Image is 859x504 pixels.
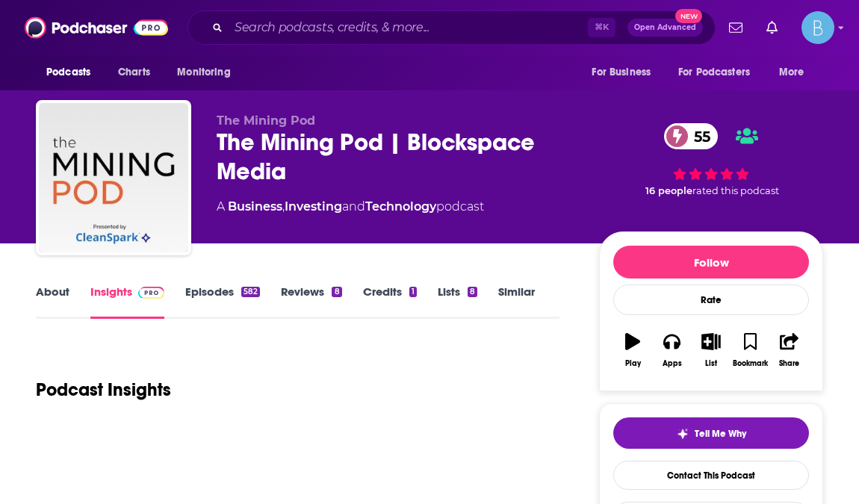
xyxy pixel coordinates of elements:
a: InsightsPodchaser Pro [90,284,164,319]
img: tell me why sparkle [677,428,689,440]
a: Lists8 [438,284,477,319]
div: Apps [663,359,682,368]
div: 8 [332,287,341,297]
span: Charts [118,62,150,83]
button: List [692,323,731,377]
span: and [342,199,365,214]
img: Podchaser Pro [138,287,164,299]
span: The Mining Pod [217,113,315,128]
img: Podchaser - Follow, Share and Rate Podcasts [25,13,168,42]
span: , [282,199,285,214]
button: Bookmark [731,323,769,377]
span: For Business [592,62,651,83]
a: Investing [285,199,342,214]
div: Play [625,359,641,368]
a: Similar [498,284,535,319]
span: ⌘ K [588,18,615,37]
a: Contact This Podcast [613,461,809,490]
div: Bookmark [733,359,768,368]
button: Share [770,323,809,377]
a: Credits1 [363,284,417,319]
input: Search podcasts, credits, & more... [229,16,588,40]
button: Show profile menu [801,11,834,44]
a: 55 [664,123,718,149]
a: Technology [365,199,436,214]
a: Business [228,199,282,214]
span: New [675,9,702,23]
button: Follow [613,246,809,279]
div: Share [779,359,799,368]
button: Play [613,323,652,377]
div: Rate [613,284,809,315]
h1: Podcast Insights [36,379,171,401]
div: 1 [409,287,417,297]
button: open menu [36,58,110,87]
span: Monitoring [177,62,230,83]
img: The Mining Pod | Blockspace Media [39,103,188,252]
span: More [779,62,804,83]
a: About [36,284,69,319]
a: Episodes582 [185,284,260,319]
button: tell me why sparkleTell Me Why [613,417,809,449]
div: 8 [468,287,477,297]
img: User Profile [801,11,834,44]
a: Show notifications dropdown [760,15,784,40]
span: Logged in as BLASTmedia [801,11,834,44]
a: Reviews8 [281,284,341,319]
div: A podcast [217,198,484,216]
div: Search podcasts, credits, & more... [187,10,716,45]
button: Apps [652,323,691,377]
span: Tell Me Why [695,428,746,440]
div: 582 [241,287,260,297]
a: Charts [108,58,159,87]
button: open menu [167,58,249,87]
div: 55 16 peoplerated this podcast [599,113,823,206]
span: 16 people [645,185,692,196]
button: open menu [769,58,823,87]
span: For Podcasters [678,62,750,83]
div: List [705,359,717,368]
span: 55 [679,123,718,149]
button: open menu [581,58,669,87]
span: Open Advanced [634,24,696,31]
span: Podcasts [46,62,90,83]
a: Show notifications dropdown [723,15,748,40]
span: rated this podcast [692,185,779,196]
button: Open AdvancedNew [627,19,703,37]
button: open menu [669,58,772,87]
